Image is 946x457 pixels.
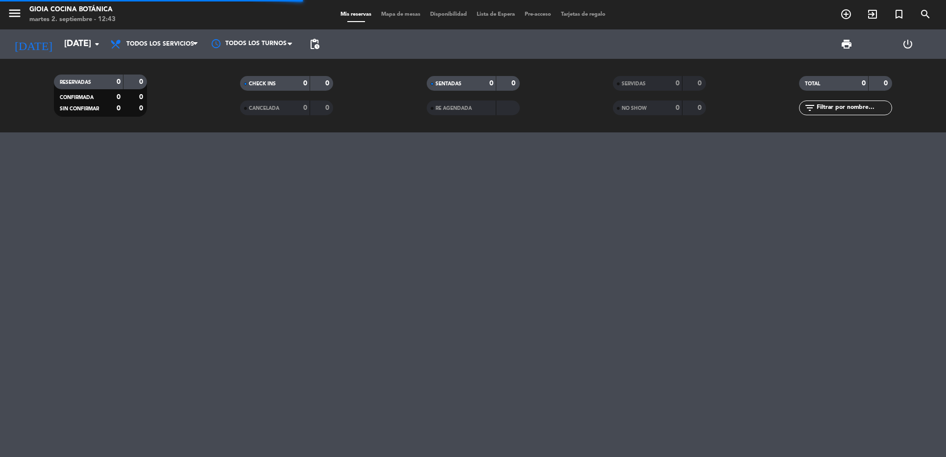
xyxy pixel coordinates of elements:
[804,102,816,114] i: filter_list
[303,104,307,111] strong: 0
[556,12,610,17] span: Tarjetas de regalo
[884,80,890,87] strong: 0
[676,80,679,87] strong: 0
[816,102,892,113] input: Filtrar por nombre...
[425,12,472,17] span: Disponibilidad
[436,81,461,86] span: SENTADAS
[60,80,91,85] span: RESERVADAS
[893,8,905,20] i: turned_in_not
[862,80,866,87] strong: 0
[376,12,425,17] span: Mapa de mesas
[867,8,878,20] i: exit_to_app
[622,106,647,111] span: NO SHOW
[698,80,703,87] strong: 0
[91,38,103,50] i: arrow_drop_down
[877,29,939,59] div: LOG OUT
[117,105,121,112] strong: 0
[472,12,520,17] span: Lista de Espera
[139,78,145,85] strong: 0
[920,8,931,20] i: search
[698,104,703,111] strong: 0
[126,41,194,48] span: Todos los servicios
[622,81,646,86] span: SERVIDAS
[676,104,679,111] strong: 0
[29,5,116,15] div: Gioia Cocina Botánica
[139,105,145,112] strong: 0
[7,33,59,55] i: [DATE]
[117,94,121,101] strong: 0
[325,80,331,87] strong: 0
[325,104,331,111] strong: 0
[303,80,307,87] strong: 0
[511,80,517,87] strong: 0
[520,12,556,17] span: Pre-acceso
[436,106,472,111] span: RE AGENDADA
[60,106,99,111] span: SIN CONFIRMAR
[29,15,116,25] div: martes 2. septiembre - 12:43
[117,78,121,85] strong: 0
[139,94,145,101] strong: 0
[60,95,94,100] span: CONFIRMADA
[805,81,820,86] span: TOTAL
[249,106,279,111] span: CANCELADA
[902,38,914,50] i: power_settings_new
[249,81,276,86] span: CHECK INS
[336,12,376,17] span: Mis reservas
[7,6,22,24] button: menu
[7,6,22,21] i: menu
[489,80,493,87] strong: 0
[840,8,852,20] i: add_circle_outline
[309,38,320,50] span: pending_actions
[841,38,852,50] span: print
